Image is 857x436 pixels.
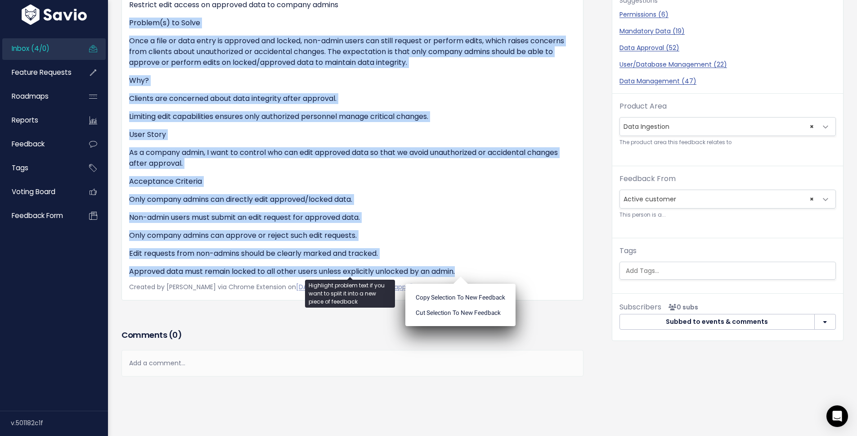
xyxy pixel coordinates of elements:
[2,205,75,226] a: Feedback form
[619,138,836,147] small: The product area this feedback relates to
[810,190,814,208] span: ×
[12,211,63,220] span: Feedback form
[121,350,583,377] div: Add a comment...
[129,230,576,241] p: Only company admins can approve or reject such edit requests.
[620,190,817,208] span: Active customer
[129,194,576,205] p: Only company admins can directly edit approved/locked data.
[619,117,836,136] span: Data Ingestion
[619,302,661,312] span: Subscribers
[619,173,676,184] label: Feedback From
[12,139,45,149] span: Feedback
[129,111,576,122] p: Limiting edit capabilities ensures only authorized personnel manage critical changes.
[665,303,698,312] span: <p><strong>Subscribers</strong><br><br> No subscribers yet<br> </p>
[12,187,55,196] span: Voting Board
[2,38,75,59] a: Inbox (4/0)
[129,147,576,169] p: As a company admin, I want to control who can edit approved data so that we avoid unauthorized or...
[12,115,38,125] span: Reports
[12,44,49,53] span: Inbox (4/0)
[810,118,814,136] span: ×
[129,282,413,291] span: Created by [PERSON_NAME] via Chrome Extension on |
[2,62,75,83] a: Feature Requests
[2,134,75,154] a: Feedback
[172,329,178,341] span: 0
[305,280,395,308] div: Highlight problem text if you want to split it into a new piece of feedback
[12,163,28,173] span: Tags
[129,129,576,140] p: User Story
[12,68,72,77] span: Feature Requests
[619,77,836,86] a: Data Management (47)
[121,329,583,341] h3: Comments ( )
[129,75,576,86] p: Why?
[619,314,815,330] button: Subbed to events & comments
[129,176,576,187] p: Acceptance Criteria
[622,266,835,276] input: Add Tags...
[619,43,836,53] a: Data Approval (52)
[129,212,576,223] p: Non-admin users must submit an edit request for approved data.
[619,210,836,220] small: This person is a...
[826,405,848,427] div: Open Intercom Messenger
[2,86,75,107] a: Roadmaps
[409,290,512,305] li: Copy selection to new Feedback
[129,36,576,68] p: Once a file or data entry is approved and locked, non-admin users can still request or perform ed...
[619,27,836,36] a: Mandatory Data (19)
[619,10,836,19] a: Permissions (6)
[129,93,576,104] p: Clients are concerned about data integrity after approval.
[129,248,576,259] p: Edit requests from non-admins should be clearly marked and tracked.
[2,158,75,178] a: Tags
[620,118,817,136] span: Data Ingestion
[129,18,576,28] p: Problem(s) to Solve
[2,110,75,131] a: Reports
[11,411,108,435] div: v.501182c1f
[619,60,836,69] a: User/Database Management (22)
[619,245,637,256] label: Tags
[129,266,576,277] p: Approved data must remain locked to all other users unless explicitly unlocked by an admin.
[19,5,89,25] img: logo-white.9d6f32f41409.svg
[296,282,345,291] a: [DATE] 4:21 p.m.
[619,101,667,112] label: Product Area
[619,190,836,209] span: Active customer
[409,305,512,320] li: Cut selection to new Feedback
[2,182,75,202] a: Voting Board
[12,91,49,101] span: Roadmaps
